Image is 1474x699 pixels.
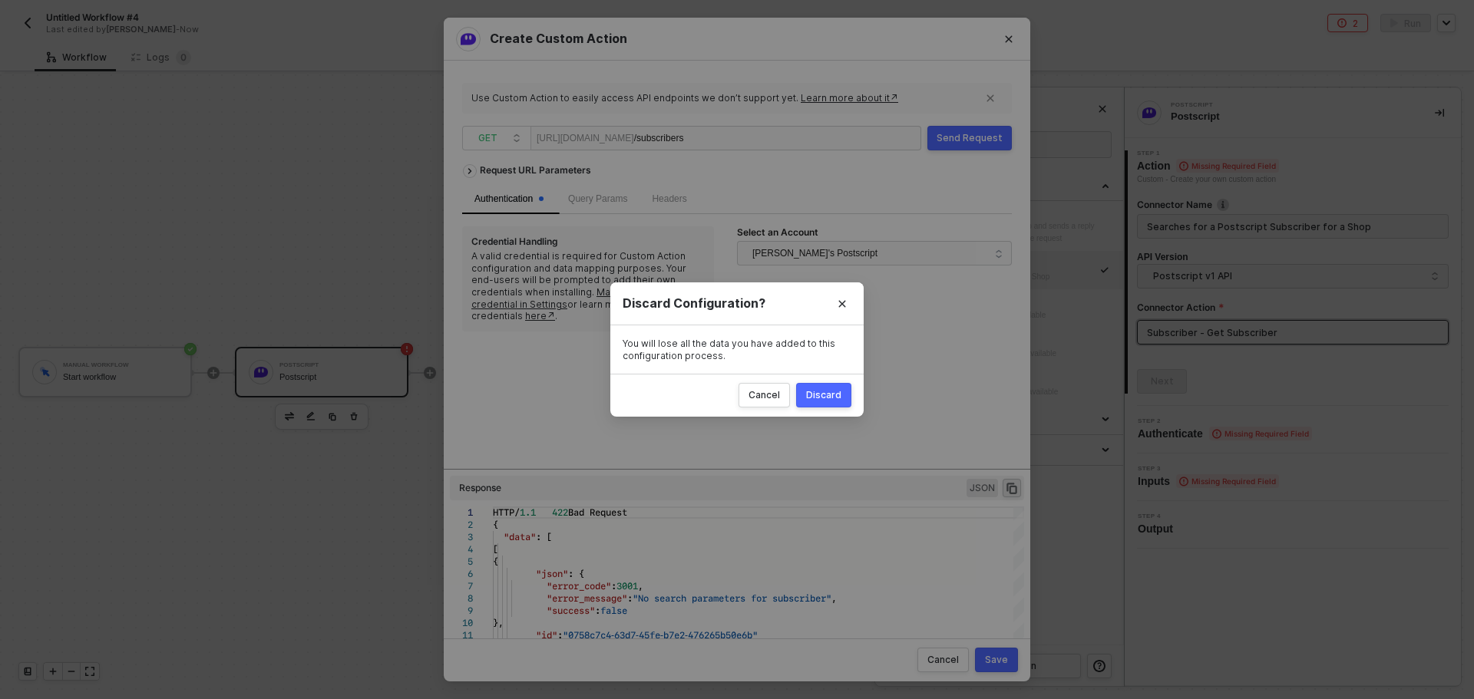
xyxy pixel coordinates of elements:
button: Discard [796,383,851,407]
button: Close [821,282,864,325]
div: You will lose all the data you have added to this configuration process. [623,338,851,361]
div: Discard Configuration? [623,295,851,312]
div: Discard [806,389,841,401]
button: Cancel [739,383,790,407]
div: Cancel [749,389,780,401]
